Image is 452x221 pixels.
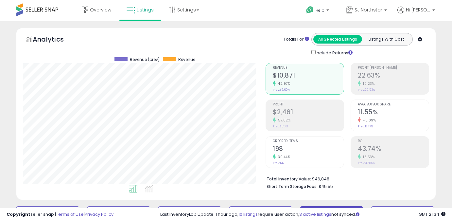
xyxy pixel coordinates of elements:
small: 42.97% [276,81,290,86]
div: seller snap | | [7,212,113,218]
h5: Analytics [33,35,77,46]
a: Hi [PERSON_NAME] [397,7,435,21]
a: 3 active listings [299,211,331,217]
h2: 11.55% [358,108,429,117]
span: Help [316,8,324,13]
small: 10.23% [361,81,374,86]
span: Revenue [178,57,195,62]
a: Terms of Use [56,211,84,217]
a: 10 listings [238,211,258,217]
button: Listings With Cost [362,35,410,44]
span: ROI [358,139,429,143]
small: Prev: $1,561 [273,124,288,128]
small: Prev: $7,604 [273,88,290,92]
span: Ordered Items [273,139,344,143]
div: Totals For [284,36,309,43]
small: 15.53% [361,155,374,159]
button: Default [16,206,79,219]
button: Non Competitive [300,206,363,219]
small: Prev: 12.17% [358,124,373,128]
strong: Copyright [7,211,30,217]
div: Include Returns [306,49,360,56]
small: 39.44% [276,155,290,159]
a: Privacy Policy [85,211,113,217]
span: Revenue (prev) [130,57,160,62]
li: $46,848 [267,175,424,182]
small: -5.09% [361,118,376,123]
span: Revenue [273,66,344,70]
h2: 198 [273,145,344,154]
small: Prev: 142 [273,161,285,165]
span: Overview [90,7,111,13]
span: $45.55 [319,183,333,190]
span: Profit [273,103,344,106]
a: Help [301,1,336,21]
span: 2025-08-17 21:34 GMT [419,211,445,217]
button: Listings without Cost [371,206,434,219]
h2: $10,871 [273,72,344,81]
span: Listings [137,7,154,13]
button: Listings without Min/Max [229,206,292,219]
small: Prev: 20.53% [358,88,375,92]
b: Total Inventory Value: [267,176,311,182]
small: 57.62% [276,118,290,123]
button: Repricing Off [158,206,221,219]
b: Short Term Storage Fees: [267,184,318,189]
h2: 43.74% [358,145,429,154]
button: All Selected Listings [313,35,362,44]
small: Prev: 37.86% [358,161,375,165]
div: Last InventoryLab Update: 1 hour ago, require user action, not synced. [160,212,445,218]
span: SJ Northstar [355,7,382,13]
span: Hi [PERSON_NAME] [406,7,430,13]
h2: 22.63% [358,72,429,81]
span: Profit [PERSON_NAME] [358,66,429,70]
h2: $2,461 [273,108,344,117]
i: Get Help [306,6,314,14]
button: Repricing On [87,206,150,219]
span: Avg. Buybox Share [358,103,429,106]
